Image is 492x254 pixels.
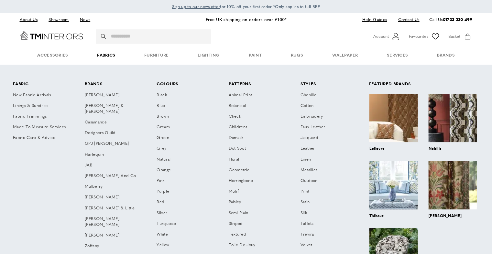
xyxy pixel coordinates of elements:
a: Orange [153,165,214,176]
a: Wallpaper [318,45,372,65]
a: Help Guides [357,15,392,24]
a: Made To Measure Services [10,122,70,133]
a: Floral [225,154,286,165]
a: Botanical [225,101,286,111]
a: [PERSON_NAME] [82,192,142,203]
a: Linings & Sundries [10,101,70,111]
a: [PERSON_NAME] [PERSON_NAME] [82,214,142,230]
a: Paint [234,45,276,65]
span: Accessories [23,45,82,65]
a: White [153,229,214,240]
a: Fabric Trimmings [10,111,70,122]
a: News [75,15,95,24]
a: Childrens [225,122,286,133]
span: Colours [153,79,214,90]
a: Favourites [409,32,440,41]
a: Green [153,133,214,143]
a: Sign up to our newsletter [172,3,220,10]
a: Styles [297,79,358,90]
a: Patterns [225,79,286,90]
a: Silk [297,208,358,219]
a: [PERSON_NAME] & Little [82,203,142,214]
a: Turquoise [153,219,214,229]
a: Free UK shipping on orders over £100* [205,16,286,22]
a: Velvet [297,240,358,251]
a: Print [297,186,358,197]
a: Casamance [82,117,142,128]
span: for 10% off your first order *Only applies to full RRP [172,4,320,9]
a: Check [225,111,286,122]
a: Jacquard [297,133,358,143]
a: Furniture [130,45,183,65]
a: Herringbone [225,176,286,186]
a: Paisley [225,197,286,208]
span: Account [373,33,389,40]
a: Animal Print [225,90,286,101]
a: Damask [225,133,286,143]
span: Featured Brands [366,79,482,90]
a: Brown [153,111,214,122]
a: Cream [153,122,214,133]
a: Striped [225,219,286,229]
a: Mulberry [82,182,142,192]
a: Chenille [297,90,358,101]
span: Sign up to our newsletter [172,4,220,9]
button: Customer Account [373,32,401,41]
a: Services [372,45,422,65]
a: New Fabric Arrivals [10,90,70,101]
a: Satin [297,197,358,208]
a: Brands [82,79,142,90]
a: Contact Us [393,15,419,24]
a: GPJ [PERSON_NAME] [82,139,142,149]
a: Blue [153,101,214,111]
a: Metallics [297,165,358,176]
a: Embroidery [297,111,358,122]
a: Taffeta [297,219,358,229]
p: Call Us [429,16,472,23]
a: Semi Plain [225,208,286,219]
a: Red [153,197,214,208]
a: Dot Spot [225,143,286,154]
a: Go to Home page [20,31,83,40]
a: [PERSON_NAME] And Co [82,171,142,182]
a: Trevira [297,229,358,240]
a: Rugs [276,45,318,65]
a: Linen [297,154,358,165]
a: Black [153,90,214,101]
a: JAB [82,160,142,171]
a: Silver [153,208,214,219]
a: Lighting [183,45,234,65]
span: Favourites [409,33,428,40]
a: Fabrics [82,45,130,65]
a: Harlequin [82,150,142,160]
a: Faux Leather [297,122,358,133]
a: [PERSON_NAME] [82,90,142,101]
a: Cotton [297,101,358,111]
a: Purple [153,186,214,197]
a: Zoffany [82,241,142,252]
a: Grey [153,143,214,154]
a: [PERSON_NAME] [82,230,142,241]
a: Yellow [153,240,214,251]
a: Designers Guild [82,128,142,139]
a: About Us [20,15,42,24]
a: Pink [153,176,214,186]
a: Outdoor [297,176,358,186]
a: Toile De Jouy [225,240,286,251]
a: Leather [297,143,358,154]
button: Search [101,29,107,44]
a: Textured [225,229,286,240]
a: Fabric Care & Advice [10,133,70,143]
a: Showroom [44,15,73,24]
a: Natural [153,154,214,165]
a: 01733 230 499 [443,16,473,22]
a: Brands [422,45,469,65]
a: Fabric [10,79,70,90]
a: Geometric [225,165,286,176]
a: Motif [225,186,286,197]
a: [PERSON_NAME] & [PERSON_NAME] [82,101,142,117]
